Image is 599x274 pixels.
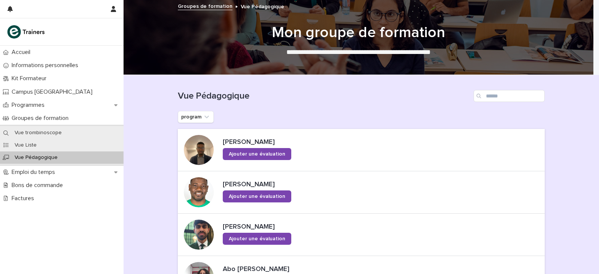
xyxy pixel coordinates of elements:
span: Ajouter une évaluation [229,151,285,157]
input: Search [474,90,545,102]
p: Groupes de formation [9,115,75,122]
p: Accueil [9,49,36,56]
p: Informations personnelles [9,62,84,69]
h1: Mon groupe de formation [175,24,542,42]
p: Abo [PERSON_NAME] [223,265,542,274]
p: Kit Formateur [9,75,52,82]
a: [PERSON_NAME]Ajouter une évaluation [178,129,545,171]
a: [PERSON_NAME]Ajouter une évaluation [178,171,545,214]
a: Ajouter une évaluation [223,190,291,202]
p: Programmes [9,102,51,109]
a: Groupes de formation [178,1,232,10]
span: Ajouter une évaluation [229,194,285,199]
a: Ajouter une évaluation [223,233,291,245]
p: Factures [9,195,40,202]
p: Vue Pédagogique [241,2,284,10]
p: [PERSON_NAME] [223,181,343,189]
button: program [178,111,214,123]
p: Vue Liste [9,142,43,148]
p: Vue Pédagogique [9,154,64,161]
p: Bons de commande [9,182,69,189]
span: Ajouter une évaluation [229,236,285,241]
a: Ajouter une évaluation [223,148,291,160]
a: [PERSON_NAME]Ajouter une évaluation [178,214,545,256]
p: Vue trombinoscope [9,130,68,136]
p: Campus [GEOGRAPHIC_DATA] [9,88,98,96]
h1: Vue Pédagogique [178,91,471,102]
p: [PERSON_NAME] [223,138,343,147]
p: [PERSON_NAME] [223,223,343,231]
img: K0CqGN7SDeD6s4JG8KQk [6,24,47,39]
p: Emploi du temps [9,169,61,176]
